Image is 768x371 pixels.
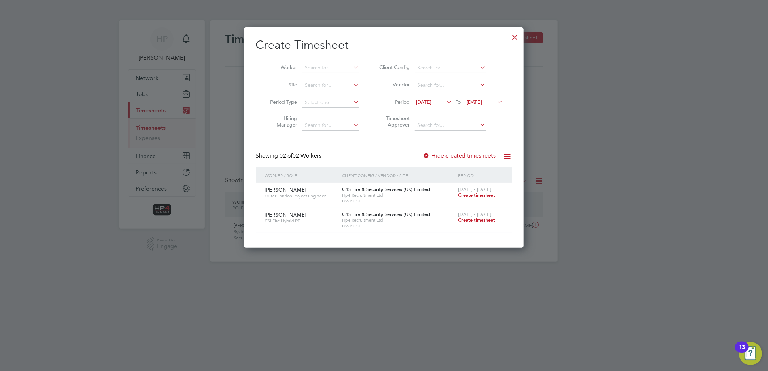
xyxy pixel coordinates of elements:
span: G4S Fire & Security Services (UK) Limited [342,186,430,192]
span: Create timesheet [458,192,495,198]
span: G4S Fire & Security Services (UK) Limited [342,211,430,217]
label: Period [377,99,410,105]
label: Timesheet Approver [377,115,410,128]
input: Search for... [415,80,486,90]
button: Open Resource Center, 13 new notifications [739,342,762,365]
span: [PERSON_NAME] [265,212,306,218]
label: Hiring Manager [265,115,297,128]
label: Hide created timesheets [423,152,496,159]
div: Worker / Role [263,167,340,184]
label: Worker [265,64,297,71]
input: Search for... [302,120,359,131]
div: Showing [256,152,323,160]
span: DWP CSI [342,223,455,229]
div: Client Config / Vendor / Site [340,167,456,184]
span: 02 Workers [280,152,321,159]
div: Period [456,167,505,184]
input: Search for... [415,120,486,131]
span: Hp4 Recruitment Ltd [342,192,455,198]
h2: Create Timesheet [256,38,512,53]
input: Select one [302,98,359,108]
div: 13 [739,347,745,357]
label: Client Config [377,64,410,71]
span: Outer London Project Engineer [265,193,337,199]
label: Vendor [377,81,410,88]
span: To [453,97,463,107]
span: [DATE] - [DATE] [458,186,491,192]
input: Search for... [302,80,359,90]
input: Search for... [302,63,359,73]
label: Site [265,81,297,88]
span: [PERSON_NAME] [265,187,306,193]
label: Period Type [265,99,297,105]
span: [DATE] - [DATE] [458,211,491,217]
input: Search for... [415,63,486,73]
span: 02 of [280,152,293,159]
span: [DATE] [416,99,431,105]
span: Create timesheet [458,217,495,223]
span: DWP CSI [342,198,455,204]
span: CSI Fire Hybrid PE [265,218,337,224]
span: [DATE] [467,99,482,105]
span: Hp4 Recruitment Ltd [342,217,455,223]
